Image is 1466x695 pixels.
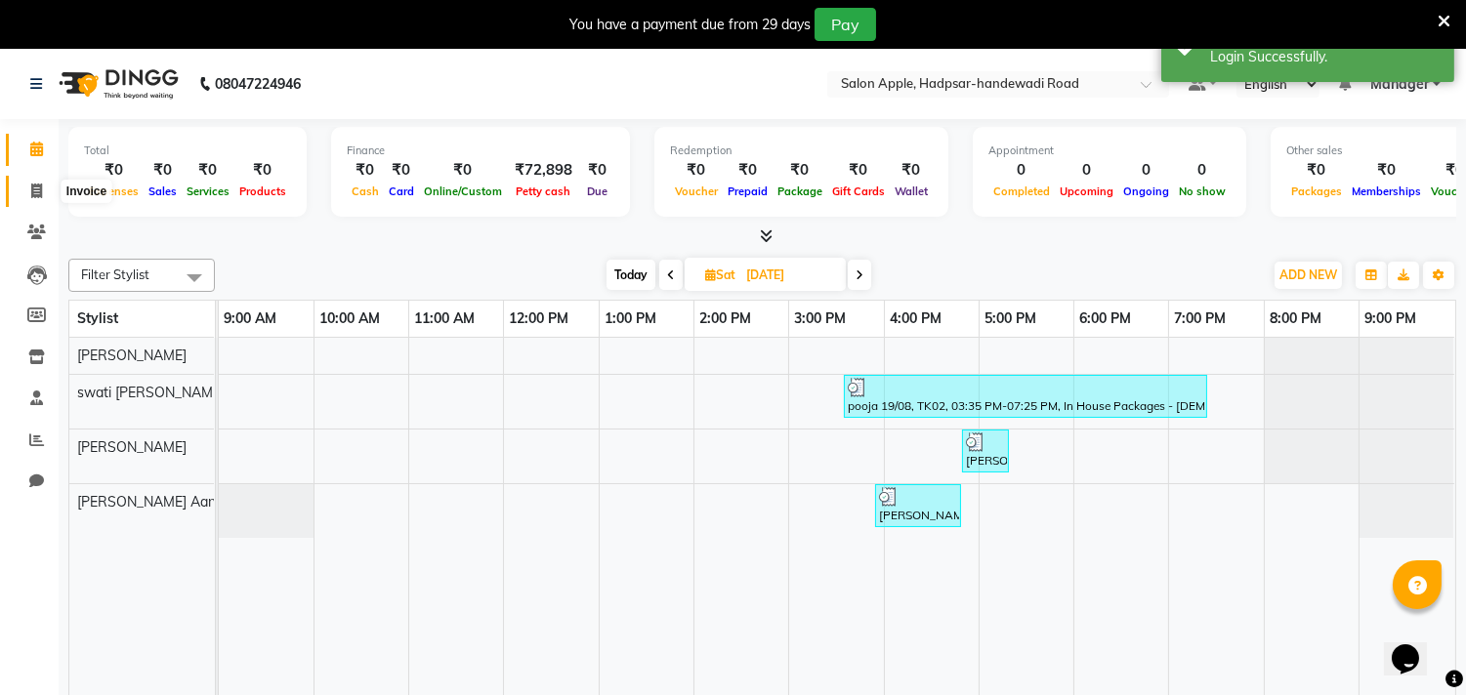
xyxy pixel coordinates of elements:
[700,267,740,282] span: Sat
[740,261,838,290] input: 2025-08-16
[988,184,1055,198] span: Completed
[569,15,811,35] div: You have a payment due from 29 days
[1055,159,1118,182] div: 0
[1174,184,1231,198] span: No show
[234,159,291,182] div: ₹0
[607,260,655,290] span: Today
[419,159,507,182] div: ₹0
[964,432,1007,470] div: [PERSON_NAME] mam, TK01, 04:50 PM-05:20 PM, Hair Cut-Hair Cut with Matrix Hair Wash-[DEMOGRAPHIC_...
[827,159,890,182] div: ₹0
[980,305,1041,333] a: 5:00 PM
[144,184,182,198] span: Sales
[1279,267,1337,282] span: ADD NEW
[384,159,419,182] div: ₹0
[409,305,480,333] a: 11:00 AM
[1347,159,1426,182] div: ₹0
[582,184,612,198] span: Due
[1360,305,1421,333] a: 9:00 PM
[62,180,111,203] div: Invoice
[1347,184,1426,198] span: Memberships
[512,184,576,198] span: Petty cash
[1055,184,1118,198] span: Upcoming
[77,493,242,511] span: [PERSON_NAME] Aangule
[723,159,773,182] div: ₹0
[507,159,580,182] div: ₹72,898
[347,143,614,159] div: Finance
[234,184,291,198] span: Products
[1384,617,1446,675] iframe: chat widget
[77,384,225,401] span: swati [PERSON_NAME]
[144,159,182,182] div: ₹0
[1275,262,1342,289] button: ADD NEW
[890,184,933,198] span: Wallet
[670,184,723,198] span: Voucher
[84,159,144,182] div: ₹0
[773,184,827,198] span: Package
[877,487,959,524] div: [PERSON_NAME] mam, TK01, 03:55 PM-04:50 PM, Clean Ups - Classic Clean up - [DEMOGRAPHIC_DATA] (₹6...
[846,378,1205,415] div: pooja 19/08, TK02, 03:35 PM-07:25 PM, In House Packages - [DEMOGRAPHIC_DATA] hair package 1 (₹180...
[219,305,281,333] a: 9:00 AM
[580,159,614,182] div: ₹0
[347,184,384,198] span: Cash
[384,184,419,198] span: Card
[314,305,385,333] a: 10:00 AM
[1074,305,1136,333] a: 6:00 PM
[215,57,301,111] b: 08047224946
[600,305,661,333] a: 1:00 PM
[1286,184,1347,198] span: Packages
[1174,159,1231,182] div: 0
[670,159,723,182] div: ₹0
[694,305,756,333] a: 2:00 PM
[885,305,946,333] a: 4:00 PM
[1286,159,1347,182] div: ₹0
[347,159,384,182] div: ₹0
[182,159,234,182] div: ₹0
[815,8,876,41] button: Pay
[419,184,507,198] span: Online/Custom
[723,184,773,198] span: Prepaid
[773,159,827,182] div: ₹0
[1169,305,1231,333] a: 7:00 PM
[827,184,890,198] span: Gift Cards
[77,438,187,456] span: [PERSON_NAME]
[81,266,149,282] span: Filter Stylist
[1370,74,1429,95] span: Manager
[182,184,234,198] span: Services
[50,57,184,111] img: logo
[789,305,851,333] a: 3:00 PM
[1118,159,1174,182] div: 0
[1265,305,1326,333] a: 8:00 PM
[77,309,118,327] span: Stylist
[988,159,1055,182] div: 0
[670,143,933,159] div: Redemption
[1210,47,1440,67] div: Login Successfully.
[504,305,573,333] a: 12:00 PM
[890,159,933,182] div: ₹0
[84,143,291,159] div: Total
[988,143,1231,159] div: Appointment
[77,347,187,364] span: [PERSON_NAME]
[1118,184,1174,198] span: Ongoing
